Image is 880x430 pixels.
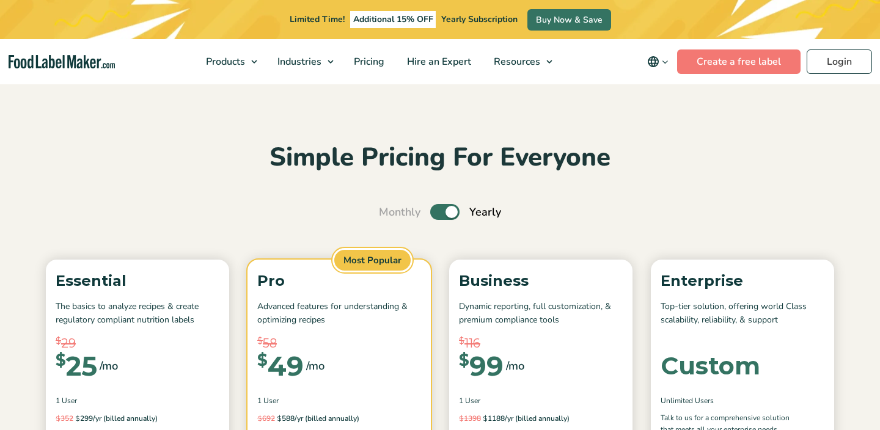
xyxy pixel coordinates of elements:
span: /mo [306,357,324,374]
span: /mo [506,357,524,374]
span: Additional 15% OFF [350,11,436,28]
p: Enterprise [661,269,824,293]
span: Pricing [350,55,386,68]
p: Business [459,269,623,293]
del: 692 [257,414,275,423]
p: Top-tier solution, offering world Class scalability, reliability, & support [661,300,824,327]
a: Login [807,49,872,74]
a: Resources [483,39,559,84]
span: Resources [490,55,541,68]
span: $ [459,334,464,348]
a: Create a free label [677,49,801,74]
a: Pricing [343,39,393,84]
p: The basics to analyze recipes & create regulatory compliant nutrition labels [56,300,219,327]
span: 1 User [257,395,279,406]
span: 58 [263,334,277,352]
p: Dynamic reporting, full customization, & premium compliance tools [459,300,623,327]
span: Yearly Subscription [441,13,518,25]
span: Monthly [379,204,420,220]
span: Limited Time! [290,13,345,25]
p: 588/yr (billed annually) [257,412,421,425]
span: Hire an Expert [403,55,472,68]
span: $ [56,334,61,348]
span: $ [56,352,66,368]
p: 1188/yr (billed annually) [459,412,623,425]
span: 116 [464,334,480,352]
span: /mo [100,357,118,374]
div: 49 [257,352,304,379]
span: 1 User [56,395,77,406]
span: $ [459,352,469,368]
span: $ [257,414,262,423]
span: Unlimited Users [661,395,714,406]
h2: Simple Pricing For Everyone [40,141,840,175]
span: $ [483,414,488,423]
span: Industries [274,55,323,68]
span: Most Popular [332,248,413,273]
span: $ [56,414,61,423]
del: 352 [56,414,73,423]
span: $ [459,414,464,423]
label: Toggle [430,204,460,220]
p: Pro [257,269,421,293]
span: $ [257,334,263,348]
span: $ [257,352,268,368]
span: Yearly [469,204,501,220]
span: $ [75,414,80,423]
span: $ [277,414,282,423]
p: 299/yr (billed annually) [56,412,219,425]
p: Advanced features for understanding & optimizing recipes [257,300,421,327]
span: 29 [61,334,76,352]
a: Industries [266,39,340,84]
span: Products [202,55,246,68]
a: Hire an Expert [396,39,480,84]
p: Essential [56,269,219,293]
a: Products [195,39,263,84]
a: Buy Now & Save [527,9,611,31]
div: 25 [56,352,97,379]
del: 1398 [459,414,481,423]
div: 99 [459,352,504,379]
div: Custom [661,354,760,378]
span: 1 User [459,395,480,406]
